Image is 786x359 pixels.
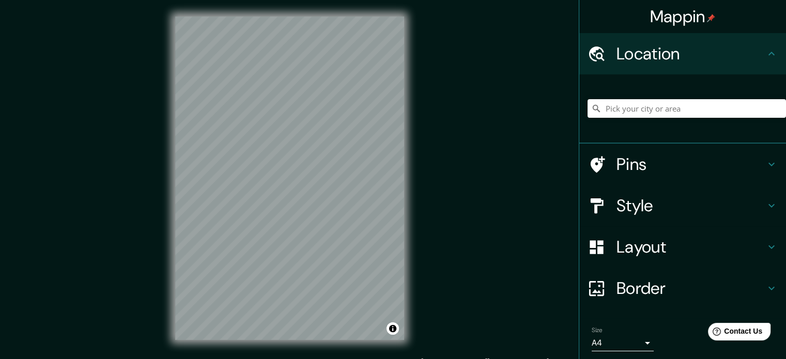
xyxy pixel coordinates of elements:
[707,14,715,22] img: pin-icon.png
[617,278,765,299] h4: Border
[588,99,786,118] input: Pick your city or area
[579,268,786,309] div: Border
[592,326,603,335] label: Size
[579,33,786,74] div: Location
[694,319,775,348] iframe: Help widget launcher
[617,43,765,64] h4: Location
[579,144,786,185] div: Pins
[579,226,786,268] div: Layout
[175,17,404,340] canvas: Map
[592,335,654,351] div: A4
[617,195,765,216] h4: Style
[579,185,786,226] div: Style
[650,6,716,27] h4: Mappin
[387,322,399,335] button: Toggle attribution
[617,154,765,175] h4: Pins
[617,237,765,257] h4: Layout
